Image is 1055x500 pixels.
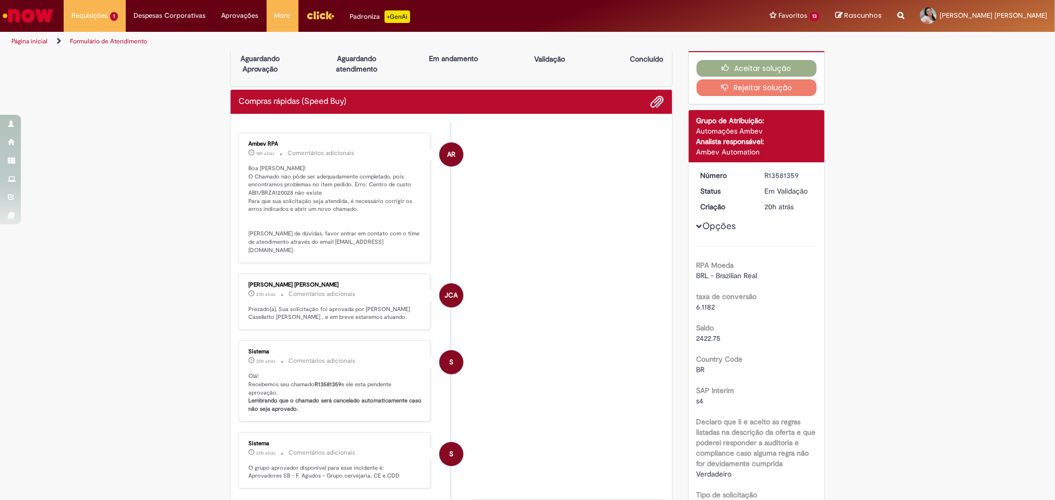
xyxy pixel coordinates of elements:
[248,372,422,413] p: Olá! Recebemos seu chamado e ele esta pendente aprovação.
[697,396,704,406] span: s4
[651,95,664,109] button: Adicionar anexos
[630,54,663,64] p: Concluído
[697,469,732,479] span: Verdadeiro
[1,5,55,26] img: ServiceNow
[940,11,1047,20] span: [PERSON_NAME] [PERSON_NAME]
[439,283,463,307] div: Julia Casellatto Antonioli
[697,292,757,301] b: taxa de conversão
[844,10,882,20] span: Rascunhos
[778,10,807,21] span: Favoritos
[256,358,275,364] time: 30/09/2025 13:00:41
[248,397,423,413] b: Lembrando que o chamado será cancelado automaticamente caso não seja aprovado.
[697,79,817,96] button: Rejeitar Solução
[697,115,817,126] div: Grupo de Atribuição:
[248,282,422,288] div: [PERSON_NAME] [PERSON_NAME]
[445,283,458,308] span: JCA
[256,450,275,456] span: 20h atrás
[764,202,794,211] time: 30/09/2025 13:00:29
[248,441,422,447] div: Sistema
[287,149,354,158] small: Comentários adicionais
[289,290,355,299] small: Comentários adicionais
[238,97,346,106] h2: Compras rápidas (Speed Buy) Histórico de tíquete
[248,305,422,322] p: Prezado(a), Sua solicitação foi aprovada por [PERSON_NAME] Casellatto [PERSON_NAME] , e em breve ...
[315,380,341,388] b: R13581359
[439,142,463,166] div: Ambev RPA
[697,260,734,270] b: RPA Moeda
[385,10,410,23] p: +GenAi
[439,442,463,466] div: System
[331,53,382,74] p: Aguardando atendimento
[693,170,757,181] dt: Número
[697,365,705,374] span: BR
[809,12,820,21] span: 13
[248,349,422,355] div: Sistema
[697,417,816,468] b: Declaro que li e aceito as regras listadas na descrição da oferta e que poderei responder a audit...
[8,32,696,51] ul: Trilhas de página
[256,291,275,297] time: 30/09/2025 13:39:36
[764,201,813,212] div: 30/09/2025 13:00:29
[256,358,275,364] span: 20h atrás
[256,291,275,297] span: 20h atrás
[693,186,757,196] dt: Status
[534,54,565,64] p: Validação
[764,186,813,196] div: Em Validação
[256,150,274,157] time: 30/09/2025 15:13:41
[764,202,794,211] span: 20h atrás
[693,201,757,212] dt: Criação
[306,7,334,23] img: click_logo_yellow_360x200.png
[71,10,108,21] span: Requisições
[248,164,422,255] p: Boa [PERSON_NAME]! O Chamado não pôde ser adequadamente completado, pois encontramos problemas no...
[256,150,274,157] span: 18h atrás
[697,126,817,136] div: Automações Ambev
[289,356,355,365] small: Comentários adicionais
[697,490,758,499] b: Tipo de solicitação
[248,464,422,480] p: O grupo aprovador disponível para esse incidente é: Aprovadores SB - F. Agudos - Grupo cervejaria...
[697,147,817,157] div: Ambev Automation
[429,53,478,64] p: Em andamento
[70,37,147,45] a: Formulário de Atendimento
[350,10,410,23] div: Padroniza
[289,448,355,457] small: Comentários adicionais
[447,142,455,167] span: AR
[449,442,453,467] span: S
[697,323,714,332] b: Saldo
[697,271,758,280] span: BRL - Brazilian Real
[764,170,813,181] div: R13581359
[835,11,882,21] a: Rascunhos
[134,10,206,21] span: Despesas Corporativas
[256,450,275,456] time: 30/09/2025 13:00:38
[248,141,422,147] div: Ambev RPA
[222,10,259,21] span: Aprovações
[449,350,453,375] span: S
[11,37,47,45] a: Página inicial
[697,354,743,364] b: Country Code
[439,350,463,374] div: System
[697,302,715,312] span: 6.1182
[110,12,118,21] span: 1
[235,53,285,74] p: Aguardando Aprovação
[697,334,721,343] span: 2422.75
[697,60,817,77] button: Aceitar solução
[274,10,291,21] span: More
[697,386,735,395] b: SAP Interim
[697,136,817,147] div: Analista responsável:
